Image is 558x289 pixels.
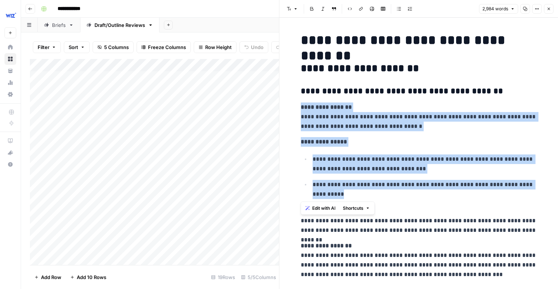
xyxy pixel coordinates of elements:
[104,43,129,51] span: 5 Columns
[205,43,232,51] span: Row Height
[303,203,338,213] button: Edit with AI
[4,77,16,88] a: Usage
[4,65,16,77] a: Your Data
[148,43,186,51] span: Freeze Columns
[340,203,373,213] button: Shortcuts
[240,41,268,53] button: Undo
[194,41,237,53] button: Row Height
[77,274,106,281] span: Add 10 Rows
[312,205,335,212] span: Edit with AI
[69,43,78,51] span: Sort
[38,43,49,51] span: Filter
[4,135,16,147] a: AirOps Academy
[38,18,80,32] a: Briefs
[208,271,238,283] div: 19 Rows
[4,159,16,170] button: Help + Support
[52,21,66,29] div: Briefs
[343,205,364,212] span: Shortcuts
[479,4,518,14] button: 2,984 words
[4,41,16,53] a: Home
[4,8,18,22] img: Wiz Logo
[4,6,16,24] button: Workspace: Wiz
[80,18,159,32] a: Draft/Outline Reviews
[137,41,191,53] button: Freeze Columns
[93,41,134,53] button: 5 Columns
[4,53,16,65] a: Browse
[94,21,145,29] div: Draft/Outline Reviews
[4,147,16,159] button: What's new?
[238,271,279,283] div: 5/5 Columns
[251,43,263,51] span: Undo
[5,147,16,158] div: What's new?
[4,88,16,100] a: Settings
[41,274,61,281] span: Add Row
[30,271,66,283] button: Add Row
[33,41,61,53] button: Filter
[66,271,111,283] button: Add 10 Rows
[482,6,508,12] span: 2,984 words
[64,41,90,53] button: Sort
